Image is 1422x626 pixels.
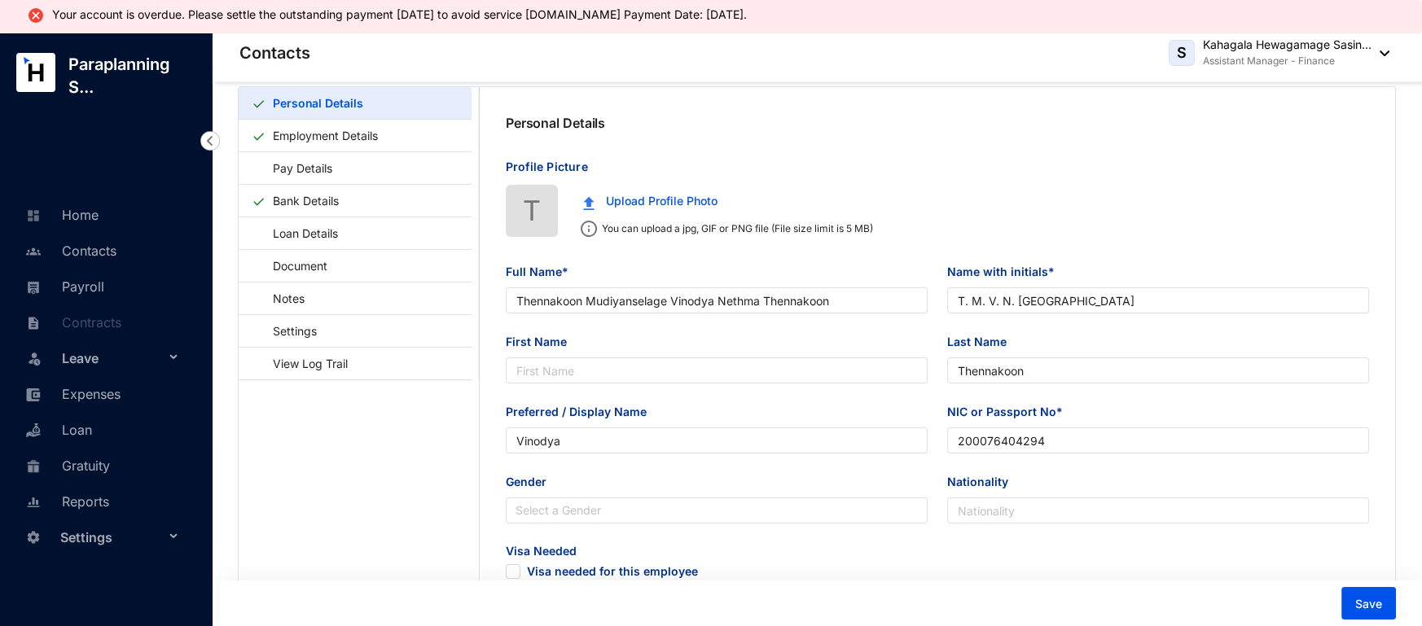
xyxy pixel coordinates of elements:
p: Personal Details [506,113,605,133]
button: Upload Profile Photo [571,185,730,217]
img: people-unselected.118708e94b43a90eceab.svg [26,244,41,259]
a: Contacts [21,243,116,259]
a: Notes [252,282,310,315]
img: expense-unselected.2edcf0507c847f3e9e96.svg [26,387,41,402]
input: Full Name* [506,287,928,313]
img: home-unselected.a29eae3204392db15eaf.svg [26,208,41,223]
input: NIC or Passport No* [947,427,1369,453]
p: Profile Picture [506,159,1369,185]
li: Contracts [13,304,192,339]
li: Your account is overdue. Please settle the outstanding payment [DATE] to avoid service [DOMAIN_NA... [52,8,755,21]
a: Personal Details [266,86,369,120]
img: upload.c0f81fc875f389a06f631e1c6d8834da.svg [583,196,595,210]
span: Upload Profile Photo [606,192,718,210]
img: leave-unselected.2934df6273408c3f84d9.svg [26,350,42,366]
span: Visa Needed [506,543,928,563]
a: Contracts [21,314,121,331]
img: gratuity-unselected.a8c340787eea3cf492d7.svg [26,459,41,474]
li: Contacts [13,232,192,268]
button: Save [1341,587,1396,619]
img: report-unselected.e6a6b4230fc7da01f883.svg [26,495,41,510]
a: Loan Details [252,217,344,250]
a: Gratuity [21,457,110,474]
input: Last Name [947,357,1369,383]
a: Employment Details [266,119,384,152]
span: Leave [62,342,165,374]
li: Loan [13,411,192,447]
span: Save [1355,596,1382,612]
a: Document [252,249,333,282]
span: Visa needed for this employee [527,564,698,581]
li: Home [13,196,192,232]
img: settings-unselected.1febfda315e6e19643a1.svg [26,530,41,545]
a: Reports [21,493,109,510]
a: Payroll [21,278,104,295]
img: dropdown-black.8e83cc76930a90b1a4fdb6d089b7bf3a.svg [1372,50,1389,56]
p: Contacts [239,42,310,64]
input: First Name [506,357,928,383]
input: Name with initials* [947,287,1369,313]
a: Bank Details [266,184,345,217]
input: Preferred / Display Name [506,427,928,453]
label: First Name [506,333,578,351]
img: nav-icon-left.19a07721e4dec06a274f6d07517f07b7.svg [200,131,220,151]
img: payroll-unselected.b590312f920e76f0c668.svg [26,280,41,295]
span: Visa needed for this employee [506,564,520,579]
li: Reports [13,483,192,519]
span: T [523,189,541,232]
li: Gratuity [13,447,192,483]
a: Pay Details [252,151,338,185]
p: Assistant Manager - Finance [1203,53,1372,69]
span: Settings [60,521,165,554]
label: Gender [506,473,558,491]
label: Name with initials* [947,263,1066,281]
p: Paraplanning S... [55,53,212,98]
li: Payroll [13,268,192,304]
img: loan-unselected.d74d20a04637f2d15ab5.svg [26,423,41,438]
a: Home [21,207,99,223]
a: Expenses [21,386,121,402]
span: S [1177,46,1187,60]
a: Loan [21,422,92,438]
input: Nationality [947,497,1369,523]
label: Nationality [947,473,1020,491]
label: Full Name* [506,263,580,281]
img: alert-icon-error.ae2eb8c10aa5e3dc951a89517520af3a.svg [26,6,46,25]
li: Expenses [13,375,192,411]
a: Settings [252,314,323,348]
img: info.ad751165ce926853d1d36026adaaebbf.svg [581,221,597,237]
label: Preferred / Display Name [506,403,658,421]
a: View Log Trail [252,347,353,380]
img: contract-unselected.99e2b2107c0a7dd48938.svg [26,316,41,331]
p: Kahagala Hewagamage Sasin... [1203,37,1372,53]
p: You can upload a jpg, GIF or PNG file (File size limit is 5 MB) [597,221,873,237]
label: NIC or Passport No* [947,403,1074,421]
label: Last Name [947,333,1018,351]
